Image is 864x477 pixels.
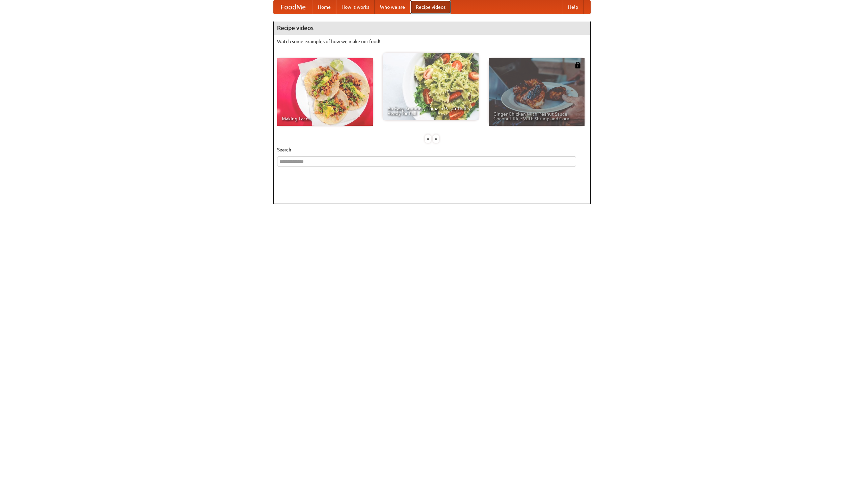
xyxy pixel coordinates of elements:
img: 483408.png [574,62,581,68]
a: An Easy, Summery Tomato Pasta That's Ready for Fall [383,53,479,120]
a: How it works [336,0,375,14]
p: Watch some examples of how we make our food! [277,38,587,45]
h4: Recipe videos [274,21,590,35]
a: Making Tacos [277,58,373,126]
span: An Easy, Summery Tomato Pasta That's Ready for Fall [387,106,474,116]
a: Home [313,0,336,14]
a: Help [563,0,584,14]
a: FoodMe [274,0,313,14]
div: » [433,135,439,143]
h5: Search [277,146,587,153]
span: Making Tacos [282,116,368,121]
a: Recipe videos [410,0,451,14]
a: Who we are [375,0,410,14]
div: « [425,135,431,143]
